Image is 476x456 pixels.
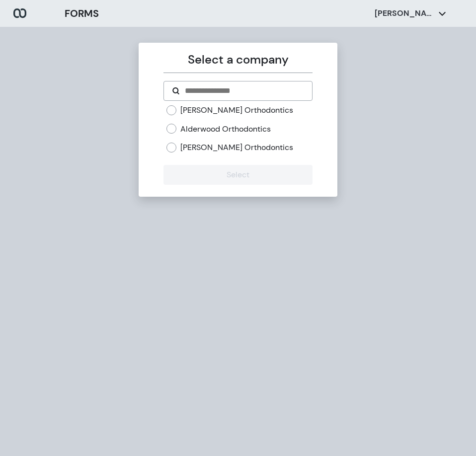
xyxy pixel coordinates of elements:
label: Alderwood Orthodontics [180,124,271,135]
button: Select [163,165,312,185]
label: [PERSON_NAME] Orthodontics [180,142,293,153]
label: [PERSON_NAME] Orthodontics [180,105,293,116]
input: Search [184,85,304,97]
p: Select a company [163,51,312,69]
p: [PERSON_NAME] [375,8,434,19]
h3: FORMS [65,6,99,21]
